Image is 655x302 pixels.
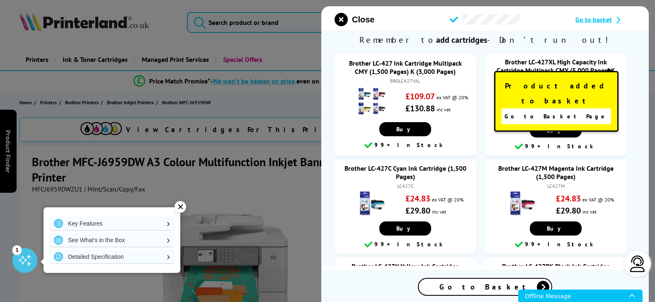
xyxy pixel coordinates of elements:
[432,209,446,215] span: inc vat
[339,140,472,150] div: 99+ In Stock
[405,91,435,102] strong: £109.07
[405,193,430,204] strong: £24.83
[437,106,451,113] span: inc vat
[405,205,430,216] strong: £29.80
[489,142,622,152] div: 99+ In Stock
[175,201,186,213] div: ✕
[497,58,615,83] a: Brother LC-427XL High Capacity Ink Cartridge Multipack CMY (5,000 Pages) K (6,000 Pages)
[335,13,374,26] button: close modal
[629,255,646,272] img: user-headset-light.svg
[498,164,614,181] a: Brother LC-427M Magenta Ink Cartridge (1,500 Pages)
[439,282,531,292] span: Go to Basket
[405,103,435,114] strong: £130.88
[321,30,649,49] span: Remember to - Don’t run out!
[437,94,468,101] span: ex VAT @ 20%
[344,164,466,181] a: Brother LC-427C Cyan Ink Cartridge (1,500 Pages)
[582,209,597,215] span: inc vat
[556,193,581,204] strong: £24.83
[339,240,472,250] div: 99+ In Stock
[396,125,414,133] span: Buy
[493,183,618,189] div: LC427M
[343,78,468,84] div: BROLC427VAL
[50,233,174,247] a: See What's in the Box
[50,217,174,230] a: Key Features
[396,225,414,232] span: Buy
[418,278,552,296] a: Go to Basket
[502,108,611,124] a: Go to Basket Page
[349,59,462,76] a: Brother LC-427 Ink Cartridge Multipack CMY (1,500 Pages) K (3,000 Pages)
[505,110,608,122] span: Go to Basket Page
[502,262,610,279] a: Brother LC-427BK Black Ink Cartridge (3,000 Pages)
[575,15,636,24] a: Go to basket
[575,15,612,24] span: Go to basket
[352,262,459,279] a: Brother LC-427Y Yellow Ink Cartridge (1,500 Pages)
[508,189,537,218] img: Brother LC-427M Magenta Ink Cartridge (1,500 Pages)
[352,15,374,25] span: Close
[357,87,386,116] img: Brother LC-427 Ink Cartridge Multipack CMY (1,500 Pages) K (3,000 Pages)
[556,205,581,216] strong: £29.80
[518,290,643,302] iframe: Chat icon for chat window
[582,196,614,203] span: ex VAT @ 20%
[493,85,618,91] div: BROLC427XLVAL
[343,183,468,189] div: LC427C
[489,240,622,250] div: 99+ In Stock
[436,34,487,45] b: add cartridges
[357,189,386,218] img: Brother LC-427C Cyan Ink Cartridge (1,500 Pages)
[50,250,174,263] a: Detailed Specification
[547,225,565,232] span: Buy
[494,71,619,132] div: Product added to basket
[432,196,463,203] span: ex VAT @ 20%
[12,245,22,254] div: 1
